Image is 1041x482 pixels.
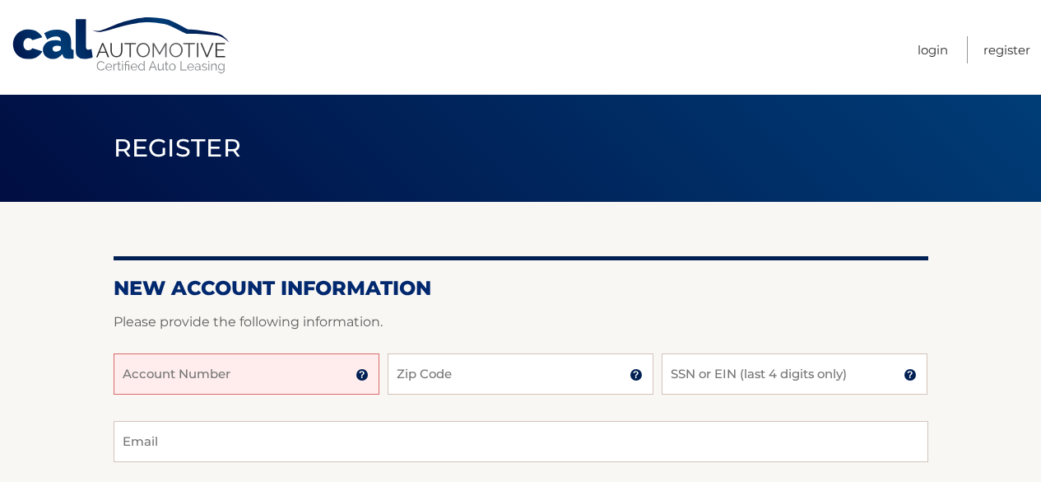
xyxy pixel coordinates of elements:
input: SSN or EIN (last 4 digits only) [662,353,927,395]
input: Account Number [114,353,379,395]
a: Register [983,36,1030,63]
img: tooltip.svg [630,368,643,381]
input: Zip Code [388,353,653,395]
h2: New Account Information [114,276,928,301]
a: Cal Automotive [11,16,233,75]
p: Please provide the following information. [114,311,928,334]
img: tooltip.svg [904,368,917,381]
span: Register [114,133,242,163]
a: Login [918,36,948,63]
img: tooltip.svg [356,368,369,381]
input: Email [114,421,928,462]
